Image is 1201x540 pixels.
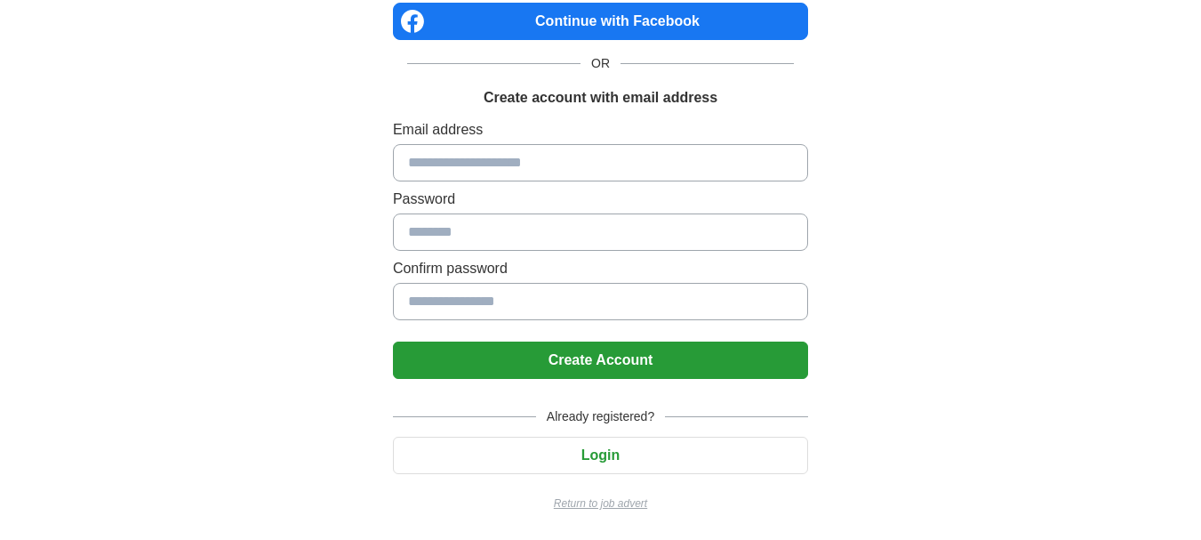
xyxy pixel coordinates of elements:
span: OR [580,54,621,73]
label: Confirm password [393,258,808,279]
span: Already registered? [536,407,665,426]
label: Email address [393,119,808,141]
label: Password [393,189,808,210]
button: Login [393,437,808,474]
a: Login [393,447,808,463]
button: Create Account [393,342,808,379]
a: Return to job advert [393,496,808,512]
a: Continue with Facebook [393,3,808,40]
h1: Create account with email address [484,87,717,109]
